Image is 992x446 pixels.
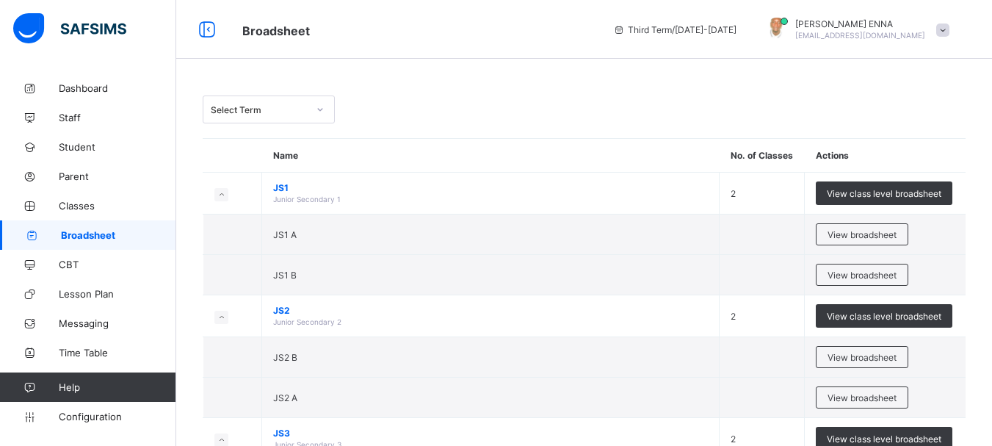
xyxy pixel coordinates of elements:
span: JS1 B [273,270,297,281]
span: JS1 A [273,229,297,240]
div: EMMANUEL ENNA [751,18,957,42]
th: Actions [805,139,966,173]
a: View broadsheet [816,386,908,398]
span: Dashboard [59,82,176,94]
span: Parent [59,170,176,182]
span: View class level broadsheet [827,188,941,199]
a: View class level broadsheet [816,304,952,315]
span: JS1 [273,182,708,193]
span: JS2 [273,305,708,316]
span: Messaging [59,317,176,329]
span: 2 [731,434,736,445]
span: Junior Secondary 1 [273,195,341,204]
span: session/term information [613,24,736,35]
span: View broadsheet [828,392,897,403]
span: View broadsheet [828,352,897,363]
span: View broadsheet [828,229,897,240]
a: View class level broadsheet [816,427,952,438]
span: Help [59,381,175,393]
span: 2 [731,188,736,199]
span: [EMAIL_ADDRESS][DOMAIN_NAME] [795,31,925,40]
span: Staff [59,112,176,123]
th: No. of Classes [720,139,805,173]
div: Select Term [211,104,308,115]
span: Classes [59,200,176,212]
a: View broadsheet [816,264,908,275]
span: JS2 A [273,392,297,403]
a: View broadsheet [816,223,908,234]
span: Student [59,141,176,153]
a: View broadsheet [816,346,908,357]
span: Broadsheet [61,229,176,241]
span: Junior Secondary 2 [273,317,341,326]
span: Time Table [59,347,176,359]
span: JS2 B [273,352,297,363]
span: View class level broadsheet [827,434,941,445]
th: Name [262,139,720,173]
span: CBT [59,259,176,270]
a: View class level broadsheet [816,181,952,193]
span: Lesson Plan [59,288,176,300]
span: View class level broadsheet [827,311,941,322]
span: 2 [731,311,736,322]
span: [PERSON_NAME] ENNA [795,18,925,29]
span: View broadsheet [828,270,897,281]
img: safsims [13,13,126,44]
span: JS3 [273,428,708,439]
span: Configuration [59,411,175,422]
span: Broadsheet [242,24,310,38]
